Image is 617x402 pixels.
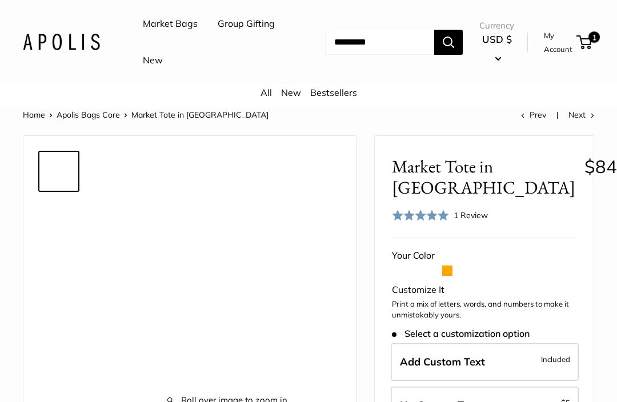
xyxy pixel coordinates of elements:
a: 1 [578,35,592,49]
span: Included [541,352,570,366]
a: Home [23,110,45,120]
span: Add Custom Text [400,355,485,368]
nav: Breadcrumb [23,107,269,122]
a: Market Tote in Chartreuse [38,196,79,238]
input: Search... [325,30,434,55]
a: My Account [544,29,572,57]
a: Bestsellers [310,87,357,98]
a: New [143,52,163,69]
a: Next [568,110,594,120]
span: Select a customization option [392,328,530,339]
button: Search [434,30,463,55]
a: Prev [521,110,546,120]
a: Apolis Bags Core [57,110,120,120]
p: Print a mix of letters, words, and numbers to make it unmistakably yours. [392,299,576,321]
span: USD $ [482,33,512,45]
a: Market Tote in Chartreuse [38,151,79,192]
a: All [261,87,272,98]
label: Add Custom Text [391,343,579,381]
a: Market Tote in Chartreuse [38,242,79,283]
span: Currency [479,18,514,34]
img: Apolis [23,34,100,50]
a: Market Tote in Chartreuse [38,288,79,329]
button: USD $ [479,30,514,67]
span: 1 [588,31,600,43]
a: Market Bags [143,15,198,33]
a: New [281,87,301,98]
a: Market Tote in Chartreuse [38,333,79,375]
a: Group Gifting [218,15,275,33]
div: Your Color [392,247,576,264]
div: Customize It [392,282,576,299]
span: Market Tote in [GEOGRAPHIC_DATA] [392,156,575,198]
span: $84 [584,155,617,178]
span: Market Tote in [GEOGRAPHIC_DATA] [131,110,269,120]
span: 1 Review [454,210,488,220]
